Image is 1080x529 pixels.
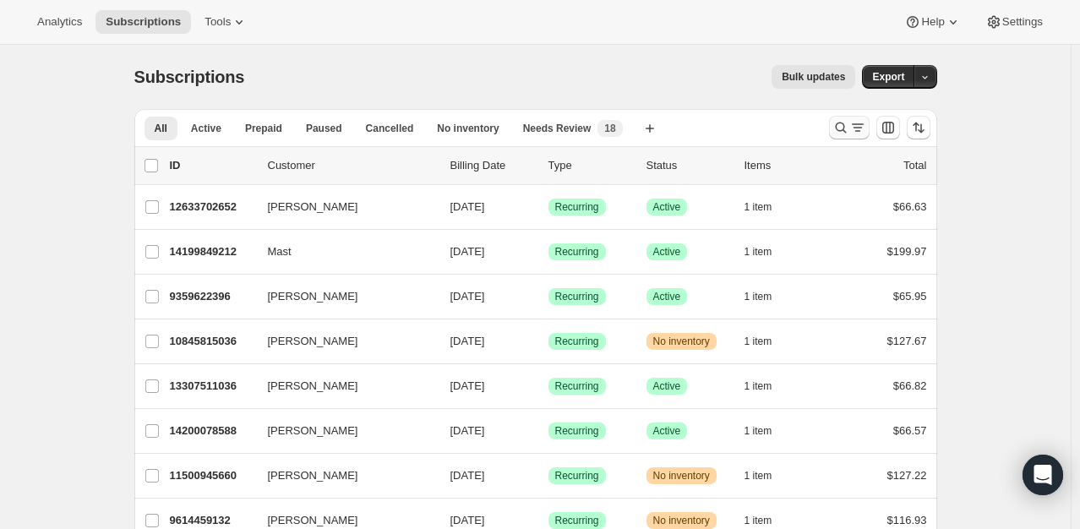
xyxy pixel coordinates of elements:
p: 14199849212 [170,243,254,260]
span: [PERSON_NAME] [268,467,358,484]
button: Customize table column order and visibility [876,116,900,139]
span: $65.95 [893,290,927,303]
button: Export [862,65,914,89]
button: Mast [258,238,427,265]
p: Total [903,157,926,174]
p: Customer [268,157,437,174]
span: Analytics [37,15,82,29]
span: [PERSON_NAME] [268,333,358,350]
span: Active [653,379,681,393]
span: Active [653,245,681,259]
span: [DATE] [450,424,485,437]
button: [PERSON_NAME] [258,373,427,400]
span: 1 item [745,200,772,214]
span: [DATE] [450,379,485,392]
span: Active [653,424,681,438]
div: Items [745,157,829,174]
p: 12633702652 [170,199,254,215]
span: 1 item [745,469,772,483]
span: Mast [268,243,292,260]
span: Subscriptions [106,15,181,29]
span: 1 item [745,514,772,527]
span: $66.63 [893,200,927,213]
span: No inventory [437,122,499,135]
span: Active [653,290,681,303]
button: 1 item [745,240,791,264]
span: 1 item [745,379,772,393]
button: Subscriptions [95,10,191,34]
span: [DATE] [450,290,485,303]
span: No inventory [653,469,710,483]
span: [DATE] [450,200,485,213]
button: 1 item [745,285,791,308]
span: Paused [306,122,342,135]
button: Analytics [27,10,92,34]
button: 1 item [745,419,791,443]
span: Recurring [555,200,599,214]
button: Create new view [636,117,663,140]
span: [PERSON_NAME] [268,288,358,305]
button: Search and filter results [829,116,870,139]
span: [PERSON_NAME] [268,512,358,529]
button: Settings [975,10,1053,34]
span: $66.82 [893,379,927,392]
span: [DATE] [450,245,485,258]
button: Help [894,10,971,34]
span: Recurring [555,245,599,259]
button: [PERSON_NAME] [258,194,427,221]
button: 1 item [745,464,791,488]
p: Billing Date [450,157,535,174]
div: 10845815036[PERSON_NAME][DATE]SuccessRecurringWarningNo inventory1 item$127.67 [170,330,927,353]
span: $127.22 [887,469,927,482]
span: Bulk updates [782,70,845,84]
div: 9359622396[PERSON_NAME][DATE]SuccessRecurringSuccessActive1 item$65.95 [170,285,927,308]
span: Active [653,200,681,214]
div: IDCustomerBilling DateTypeStatusItemsTotal [170,157,927,174]
button: 1 item [745,374,791,398]
span: [PERSON_NAME] [268,378,358,395]
div: 14200078588[PERSON_NAME][DATE]SuccessRecurringSuccessActive1 item$66.57 [170,419,927,443]
span: Recurring [555,379,599,393]
p: ID [170,157,254,174]
div: 11500945660[PERSON_NAME][DATE]SuccessRecurringWarningNo inventory1 item$127.22 [170,464,927,488]
button: [PERSON_NAME] [258,462,427,489]
div: Type [548,157,633,174]
span: $66.57 [893,424,927,437]
p: 10845815036 [170,333,254,350]
span: 18 [604,122,615,135]
span: [DATE] [450,514,485,526]
button: [PERSON_NAME] [258,328,427,355]
span: No inventory [653,514,710,527]
span: Recurring [555,290,599,303]
p: 13307511036 [170,378,254,395]
div: Open Intercom Messenger [1023,455,1063,495]
span: Prepaid [245,122,282,135]
span: $127.67 [887,335,927,347]
span: Tools [205,15,231,29]
button: Bulk updates [772,65,855,89]
span: Subscriptions [134,68,245,86]
span: Active [191,122,221,135]
div: 13307511036[PERSON_NAME][DATE]SuccessRecurringSuccessActive1 item$66.82 [170,374,927,398]
span: Recurring [555,335,599,348]
p: Status [646,157,731,174]
span: Settings [1002,15,1043,29]
span: Recurring [555,469,599,483]
span: [DATE] [450,335,485,347]
span: $199.97 [887,245,927,258]
button: [PERSON_NAME] [258,283,427,310]
span: Help [921,15,944,29]
button: 1 item [745,195,791,219]
p: 9359622396 [170,288,254,305]
span: 1 item [745,335,772,348]
span: Needs Review [523,122,592,135]
span: [PERSON_NAME] [268,423,358,439]
span: 1 item [745,290,772,303]
span: $116.93 [887,514,927,526]
span: Export [872,70,904,84]
button: 1 item [745,330,791,353]
button: [PERSON_NAME] [258,417,427,444]
span: Recurring [555,424,599,438]
span: No inventory [653,335,710,348]
span: [DATE] [450,469,485,482]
